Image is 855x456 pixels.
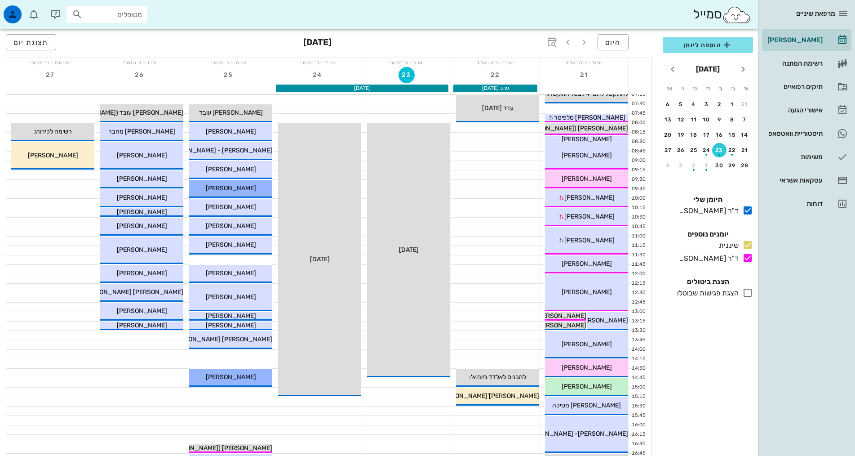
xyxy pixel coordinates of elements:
button: 2 [712,97,727,112]
div: 7 [738,116,752,123]
button: 19 [674,128,688,142]
button: 7 [738,112,752,127]
span: [DATE] [354,85,371,91]
div: 2 [712,101,727,107]
button: 23 [399,67,415,83]
button: 10 [700,112,714,127]
span: [PERSON_NAME] [562,383,612,390]
span: להכניס לאלדד ביום א': [469,373,526,381]
div: 09:15 [629,166,647,174]
button: 3 [674,158,688,173]
span: [PERSON_NAME] [206,203,256,211]
span: [PERSON_NAME] [117,208,167,216]
div: סמייל [693,5,751,24]
span: [PERSON_NAME] [206,293,256,301]
div: 16:00 [629,421,647,429]
div: 15:15 [629,393,647,401]
span: [PERSON_NAME] [206,312,256,320]
button: הוספה ליומן [663,37,753,53]
button: 30 [712,158,727,173]
div: 15:45 [629,412,647,420]
div: 12 [674,116,688,123]
img: SmileCloud logo [722,6,751,24]
h3: [DATE] [303,34,332,52]
span: [PERSON_NAME] - [PERSON_NAME] [166,147,272,154]
div: 31 [738,101,752,107]
span: [PERSON_NAME] [578,317,628,324]
div: 15 [725,132,740,138]
span: מרפאת שיניים [796,9,835,18]
div: 13:30 [629,327,647,335]
div: 19 [674,132,688,138]
button: 22 [725,143,740,157]
button: 23 [712,143,727,157]
span: [PERSON_NAME] [562,260,612,268]
span: 27 [43,71,59,79]
button: 27 [661,143,675,157]
div: 10:45 [629,223,647,231]
button: 15 [725,128,740,142]
th: ו׳ [676,81,688,96]
h4: יומנים נוספים [663,229,753,240]
button: 17 [700,128,714,142]
span: תצוגת יום [13,38,49,47]
th: א׳ [740,81,752,96]
button: 22 [487,67,504,83]
div: 8 [725,116,740,123]
button: 13 [661,112,675,127]
span: [PERSON_NAME] [PERSON_NAME]' [80,288,183,296]
span: 26 [132,71,148,79]
button: 14 [738,128,752,142]
span: [PERSON_NAME]'[PERSON_NAME] [437,392,539,400]
button: 11 [687,112,701,127]
button: 26 [674,143,688,157]
span: [PERSON_NAME] [28,152,78,159]
th: ב׳ [727,81,739,96]
span: [PERSON_NAME] [117,246,167,254]
button: 16 [712,128,727,142]
div: עסקאות אשראי [766,177,823,184]
button: 9 [712,112,727,127]
a: אישורי הגעה [762,99,851,121]
div: יום א׳ - כ״ח באלול [540,58,629,67]
span: [PERSON_NAME] עובד [199,109,263,116]
div: 18 [687,132,701,138]
span: [PERSON_NAME] [117,322,167,329]
span: ערב [DATE] [482,104,514,112]
div: 08:00 [629,119,647,127]
h4: היומן שלי [663,194,753,205]
span: [PERSON_NAME] [206,128,256,135]
div: 28 [738,162,752,169]
div: 07:15 [629,91,647,98]
button: [DATE] [692,60,723,78]
div: 16:30 [629,440,647,448]
span: [PERSON_NAME] [117,269,167,277]
th: ד׳ [702,81,713,96]
div: 09:00 [629,157,647,165]
span: [PERSON_NAME] מסיכה [552,402,621,409]
div: 27 [661,147,675,153]
span: [PERSON_NAME] מחבר [108,128,175,135]
div: 12:00 [629,270,647,278]
div: 14 [738,132,752,138]
div: 11:00 [629,232,647,240]
span: [PERSON_NAME] [117,307,167,315]
div: 29 [725,162,740,169]
span: [PERSON_NAME] [PERSON_NAME] [170,335,272,343]
a: עסקאות אשראי [762,170,851,191]
div: 15:00 [629,384,647,391]
button: 20 [661,128,675,142]
div: דוחות [766,200,823,207]
span: [PERSON_NAME] [206,241,256,249]
span: [DATE] [310,255,330,263]
div: היסטוריית וואטסאפ [766,130,823,137]
h4: הצגת ביטולים [663,277,753,287]
div: יום שבת - ה׳ בתשרי [6,58,95,67]
span: [PERSON_NAME] [564,213,615,220]
div: 30 [712,162,727,169]
span: תג [27,7,32,13]
div: שיננית [715,240,739,251]
button: 27 [43,67,59,83]
div: [PERSON_NAME] [766,36,823,44]
span: [PERSON_NAME] ([PERSON_NAME]) [166,444,272,452]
